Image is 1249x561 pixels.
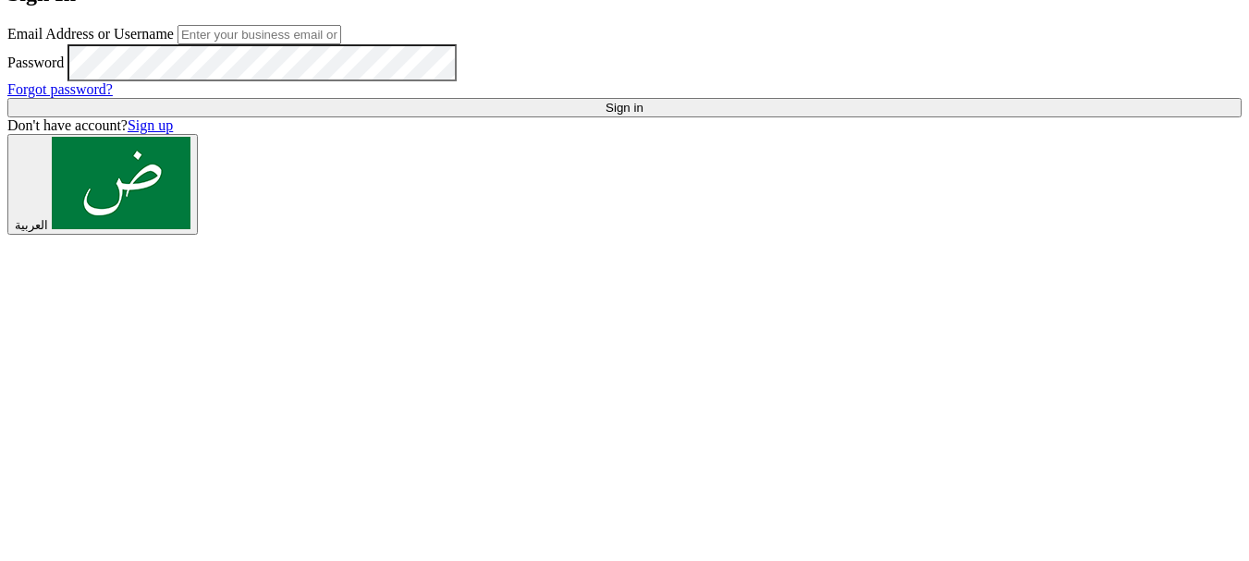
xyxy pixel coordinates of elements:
[7,117,1242,134] div: Don't have account?
[7,55,64,70] label: Password
[7,98,1242,117] input: Sign in
[7,81,113,97] a: Forgot password?
[128,117,173,133] a: Sign up
[15,218,48,232] span: العربية
[7,134,198,235] button: العربية
[7,26,174,42] label: Email Address or Username
[52,137,190,229] img: ar-AR.png
[178,25,341,44] input: Enter your business email or username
